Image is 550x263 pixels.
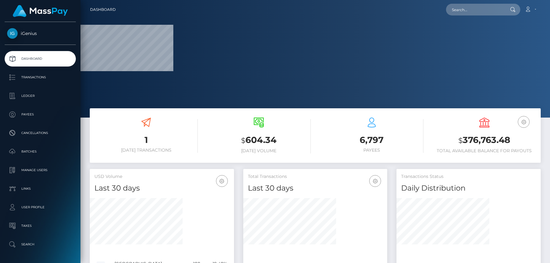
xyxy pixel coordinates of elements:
[207,134,310,147] h3: 604.34
[5,107,76,122] a: Payees
[7,128,73,138] p: Cancellations
[7,203,73,212] p: User Profile
[5,88,76,104] a: Ledger
[401,183,536,194] h4: Daily Distribution
[401,174,536,180] h5: Transactions Status
[7,91,73,101] p: Ledger
[7,28,18,39] img: iGenius
[207,148,310,153] h6: [DATE] Volume
[5,125,76,141] a: Cancellations
[248,183,383,194] h4: Last 30 days
[5,51,76,67] a: Dashboard
[248,174,383,180] h5: Total Transactions
[7,110,73,119] p: Payees
[7,54,73,63] p: Dashboard
[320,148,423,153] h6: Payees
[94,183,229,194] h4: Last 30 days
[94,134,198,146] h3: 1
[13,5,68,17] img: MassPay Logo
[7,166,73,175] p: Manage Users
[94,148,198,153] h6: [DATE] Transactions
[7,221,73,231] p: Taxes
[5,31,76,36] span: iGenius
[5,162,76,178] a: Manage Users
[94,174,229,180] h5: USD Volume
[5,181,76,196] a: Links
[90,3,116,16] a: Dashboard
[5,218,76,234] a: Taxes
[5,237,76,252] a: Search
[7,184,73,193] p: Links
[433,134,536,147] h3: 376,763.48
[433,148,536,153] h6: Total Available Balance for Payouts
[7,147,73,156] p: Batches
[7,73,73,82] p: Transactions
[5,144,76,159] a: Batches
[5,70,76,85] a: Transactions
[241,136,245,145] small: $
[446,4,504,15] input: Search...
[7,240,73,249] p: Search
[320,134,423,146] h3: 6,797
[458,136,463,145] small: $
[5,200,76,215] a: User Profile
